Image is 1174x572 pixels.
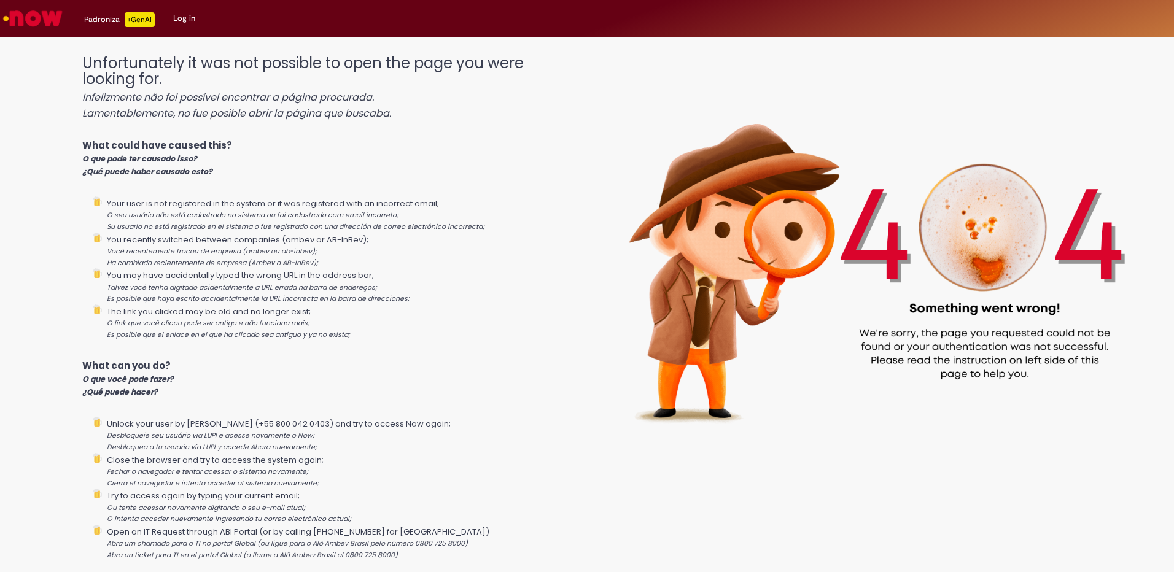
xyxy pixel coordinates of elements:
h1: Unfortunately it was not possible to open the page you were looking for. [82,55,573,120]
p: What can you do? [82,359,573,398]
i: O intenta acceder nuevamente ingresando tu correo electrónico actual; [107,514,351,524]
li: Unlock your user by [PERSON_NAME] (+55 800 042 0403) and try to access Now again; [107,417,573,453]
i: O seu usuário não está cadastrado no sistema ou foi cadastrado com email incorreto; [107,211,398,220]
i: Ou tente acessar novamente digitando o seu e-mail atual; [107,503,305,512]
i: O que pode ter causado isso? [82,153,197,164]
i: Es posible que haya escrito accidentalmente la URL incorrecta en la barra de direcciones; [107,294,410,303]
i: Su usuario no está registrado en el sistema o fue registrado con una dirección de correo electrón... [107,222,484,231]
li: Your user is not registered in the system or it was registered with an incorrect email; [107,196,573,233]
i: Abra un ticket para TI en el portal Global (o llame a Alô Ambev Brasil al 0800 725 8000) [107,551,398,560]
li: You may have accidentally typed the wrong URL in the address bar; [107,268,573,304]
div: Padroniza [84,12,155,27]
p: What could have caused this? [82,139,573,178]
p: +GenAi [125,12,155,27]
i: Fechar o navegador e tentar acessar o sistema novamente; [107,467,308,476]
i: Infelizmente não foi possível encontrar a página procurada. [82,90,374,104]
i: Lamentablemente, no fue posible abrir la página que buscaba. [82,106,391,120]
li: Close the browser and try to access the system again; [107,453,573,489]
i: Ha cambiado recientemente de empresa (Ambev o AB-InBev); [107,258,318,268]
i: ¿Qué puede haber causado esto? [82,166,212,177]
i: Desbloqueie seu usuário via LUPI e acesse novamente o Now; [107,431,314,440]
i: ¿Qué puede hacer? [82,387,158,397]
i: Abra um chamado para o TI no portal Global (ou ligue para o Alô Ambev Brasil pelo número 0800 725... [107,539,468,548]
i: Desbloquea a tu usuario vía LUPI y accede Ahora nuevamente; [107,443,317,452]
img: ServiceNow [1,6,64,31]
i: O que você pode fazer? [82,374,174,384]
i: Talvez você tenha digitado acidentalmente a URL errada na barra de endereços; [107,283,377,292]
i: Você recentemente trocou de empresa (ambev ou ab-inbev); [107,247,317,256]
li: Open an IT Request through ABI Portal (or by calling [PHONE_NUMBER] for [GEOGRAPHIC_DATA]) [107,525,573,561]
i: Cierra el navegador e intenta acceder al sistema nuevamente; [107,479,319,488]
i: O link que você clicou pode ser antigo e não funciona mais; [107,319,309,328]
li: Try to access again by typing your current email; [107,489,573,525]
i: Es posible que el enlace en el que ha clicado sea antiguo y ya no exista; [107,330,350,339]
li: The link you clicked may be old and no longer exist; [107,304,573,341]
img: 404_ambev_new.png [573,43,1174,462]
li: You recently switched between companies (ambev or AB-InBev); [107,233,573,269]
